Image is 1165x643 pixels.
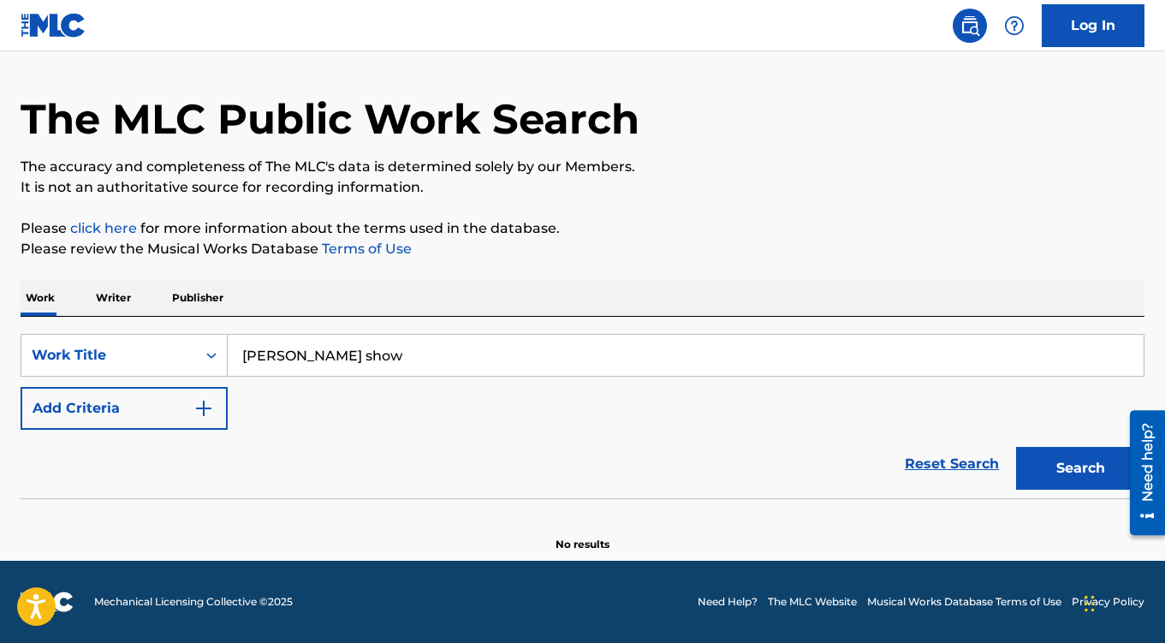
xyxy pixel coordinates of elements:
[1016,447,1144,490] button: Search
[21,239,1144,259] p: Please review the Musical Works Database
[21,218,1144,239] p: Please for more information about the terms used in the database.
[32,345,186,366] div: Work Title
[1004,15,1025,36] img: help
[867,594,1061,610] a: Musical Works Database Terms of Use
[21,592,74,612] img: logo
[953,9,987,43] a: Public Search
[1042,4,1144,47] a: Log In
[960,15,980,36] img: search
[318,241,412,257] a: Terms of Use
[70,220,137,236] a: click here
[21,334,1144,498] form: Search Form
[94,594,293,610] span: Mechanical Licensing Collective © 2025
[698,594,758,610] a: Need Help?
[556,516,609,552] p: No results
[1085,578,1095,629] div: Drag
[768,594,857,610] a: The MLC Website
[1117,403,1165,541] iframe: Resource Center
[21,13,86,38] img: MLC Logo
[91,280,136,316] p: Writer
[21,177,1144,198] p: It is not an authoritative source for recording information.
[21,93,639,145] h1: The MLC Public Work Search
[21,280,60,316] p: Work
[21,157,1144,177] p: The accuracy and completeness of The MLC's data is determined solely by our Members.
[997,9,1031,43] div: Help
[21,387,228,430] button: Add Criteria
[193,398,214,419] img: 9d2ae6d4665cec9f34b9.svg
[896,445,1007,483] a: Reset Search
[1072,594,1144,610] a: Privacy Policy
[1079,561,1165,643] iframe: Chat Widget
[167,280,229,316] p: Publisher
